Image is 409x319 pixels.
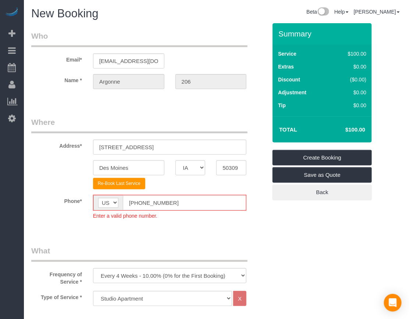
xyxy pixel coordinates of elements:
[31,7,99,20] span: New Booking
[278,50,296,57] label: Service
[332,102,367,109] div: $0.00
[26,195,88,205] label: Phone*
[273,185,372,200] a: Back
[123,195,246,210] input: Phone*
[273,150,372,165] a: Create Booking
[26,291,88,301] label: Type of Service *
[384,294,402,312] div: Open Intercom Messenger
[93,74,164,89] input: First Name*
[332,76,367,83] div: ($0.00)
[354,9,400,15] a: [PERSON_NAME]
[317,7,329,17] img: New interface
[93,178,145,189] button: Re-Book Last Service
[31,245,248,262] legend: What
[93,160,164,175] input: City*
[278,76,300,83] label: Discount
[278,89,306,96] label: Adjustment
[278,29,368,38] h3: Summary
[26,140,88,150] label: Address*
[273,167,372,183] a: Save as Quote
[332,89,367,96] div: $0.00
[175,74,247,89] input: Last Name*
[31,117,248,133] legend: Where
[279,126,297,133] strong: Total
[332,50,367,57] div: $100.00
[323,127,365,133] h4: $100.00
[26,74,88,84] label: Name *
[216,160,246,175] input: Zip Code*
[26,268,88,285] label: Frequency of Service *
[93,53,164,69] input: Email*
[278,102,286,109] label: Tip
[334,9,349,15] a: Help
[26,53,88,63] label: Email*
[306,9,329,15] a: Beta
[93,211,247,220] div: Enter a valid phone number.
[4,7,19,18] img: Automaid Logo
[332,63,367,70] div: $0.00
[278,63,294,70] label: Extras
[31,31,248,47] legend: Who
